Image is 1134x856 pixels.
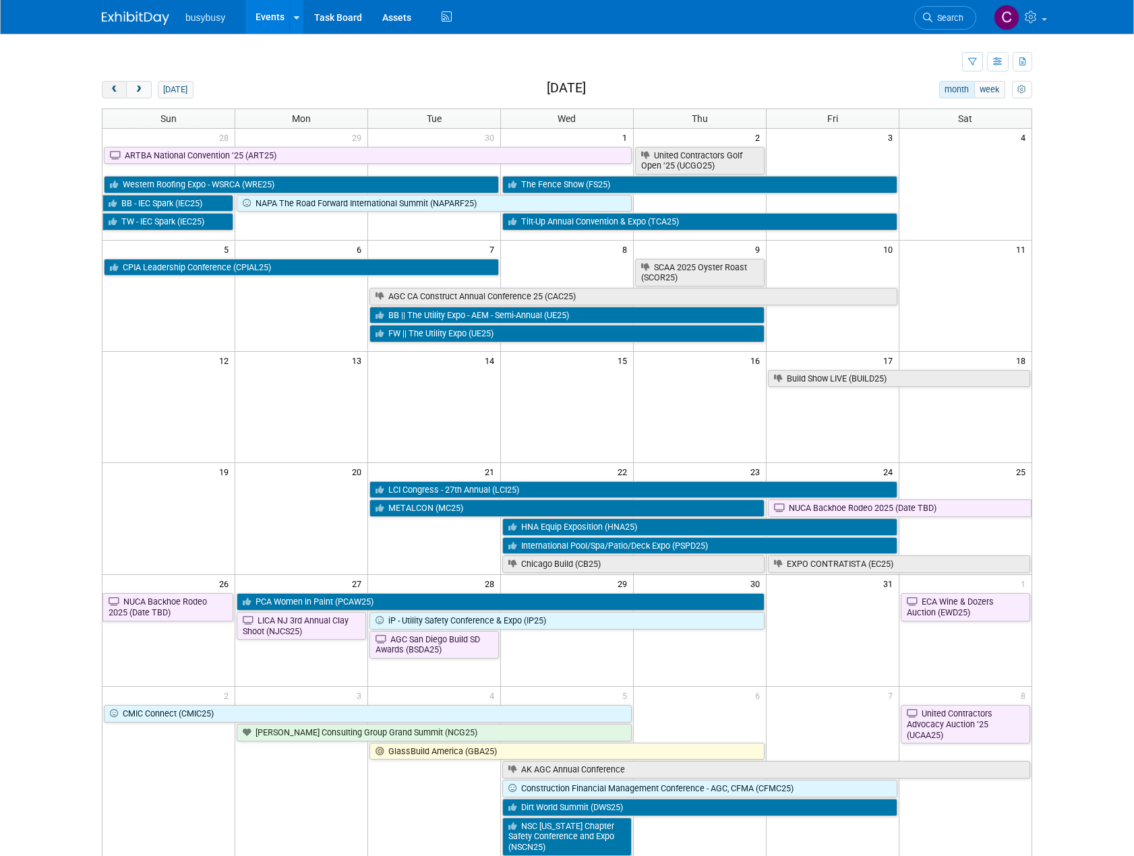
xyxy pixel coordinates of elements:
[104,176,499,193] a: Western Roofing Expo - WSRCA (WRE25)
[102,81,127,98] button: prev
[616,575,633,592] span: 29
[932,13,963,23] span: Search
[754,241,766,257] span: 9
[1019,575,1032,592] span: 1
[502,176,897,193] a: The Fence Show (FS25)
[1015,241,1032,257] span: 11
[104,259,499,276] a: CPIA Leadership Conference (CPIAL25)
[218,463,235,480] span: 19
[635,147,765,175] a: United Contractors Golf Open ’25 (UCGO25)
[369,612,765,630] a: iP - Utility Safety Conference & Expo (IP25)
[483,575,500,592] span: 28
[502,537,897,555] a: International Pool/Spa/Patio/Deck Expo (PSPD25)
[914,6,976,30] a: Search
[222,241,235,257] span: 5
[887,129,899,146] span: 3
[369,743,765,760] a: GlassBuild America (GBA25)
[1015,352,1032,369] span: 18
[369,307,765,324] a: BB || The Utility Expo - AEM - Semi-Annual (UE25)
[635,259,765,286] a: SCAA 2025 Oyster Roast (SCOR25)
[104,705,632,723] a: CMIC Connect (CMIC25)
[158,81,193,98] button: [DATE]
[882,352,899,369] span: 17
[901,705,1030,743] a: United Contractors Advocacy Auction ’25 (UCAA25)
[502,780,897,797] a: Construction Financial Management Conference - AGC, CFMA (CFMC25)
[218,575,235,592] span: 26
[1019,129,1032,146] span: 4
[692,113,708,124] span: Thu
[237,724,632,741] a: [PERSON_NAME] Consulting Group Grand Summit (NCG25)
[882,463,899,480] span: 24
[547,81,586,96] h2: [DATE]
[768,555,1030,573] a: EXPO CONTRATISTA (EC25)
[369,481,897,499] a: LCI Congress - 27th Annual (LCI25)
[882,575,899,592] span: 31
[621,241,633,257] span: 8
[483,129,500,146] span: 30
[351,575,367,592] span: 27
[369,499,765,517] a: METALCON (MC25)
[237,612,366,640] a: LICA NJ 3rd Annual Clay Shoot (NJCS25)
[483,352,500,369] span: 14
[222,687,235,704] span: 2
[749,575,766,592] span: 30
[104,147,632,164] a: ARTBA National Convention ’25 (ART25)
[369,288,897,305] a: AGC CA Construct Annual Conference 25 (CAC25)
[994,5,1019,30] img: Collin Larson
[102,213,233,231] a: TW - IEC Spark (IEC25)
[754,687,766,704] span: 6
[616,463,633,480] span: 22
[749,463,766,480] span: 23
[237,195,632,212] a: NAPA The Road Forward International Summit (NAPARF25)
[768,499,1032,517] a: NUCA Backhoe Rodeo 2025 (Date TBD)
[749,352,766,369] span: 16
[102,11,169,25] img: ExhibitDay
[502,761,1030,778] a: AK AGC Annual Conference
[1012,81,1032,98] button: myCustomButton
[621,687,633,704] span: 5
[351,352,367,369] span: 13
[502,518,897,536] a: HNA Equip Exposition (HNA25)
[939,81,975,98] button: month
[218,129,235,146] span: 28
[351,129,367,146] span: 29
[483,463,500,480] span: 21
[558,113,576,124] span: Wed
[488,241,500,257] span: 7
[502,799,897,816] a: Dirt World Summit (DWS25)
[887,687,899,704] span: 7
[502,818,632,856] a: NSC [US_STATE] Chapter Safety Conference and Expo (NSCN25)
[621,129,633,146] span: 1
[768,370,1030,388] a: Build Show LIVE (BUILD25)
[369,325,765,342] a: FW || The Utility Expo (UE25)
[1019,687,1032,704] span: 8
[218,352,235,369] span: 12
[185,12,225,23] span: busybusy
[160,113,177,124] span: Sun
[958,113,972,124] span: Sat
[427,113,442,124] span: Tue
[102,593,233,621] a: NUCA Backhoe Rodeo 2025 (Date TBD)
[369,631,499,659] a: AGC San Diego Build SD Awards (BSDA25)
[1017,86,1026,94] i: Personalize Calendar
[502,213,897,231] a: Tilt-Up Annual Convention & Expo (TCA25)
[754,129,766,146] span: 2
[616,352,633,369] span: 15
[1015,463,1032,480] span: 25
[502,555,765,573] a: Chicago Build (CB25)
[292,113,311,124] span: Mon
[901,593,1030,621] a: ECA Wine & Dozers Auction (EWD25)
[355,687,367,704] span: 3
[974,81,1005,98] button: week
[882,241,899,257] span: 10
[351,463,367,480] span: 20
[355,241,367,257] span: 6
[126,81,151,98] button: next
[827,113,838,124] span: Fri
[237,593,764,611] a: PCA Women in Paint (PCAW25)
[102,195,233,212] a: BB - IEC Spark (IEC25)
[488,687,500,704] span: 4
